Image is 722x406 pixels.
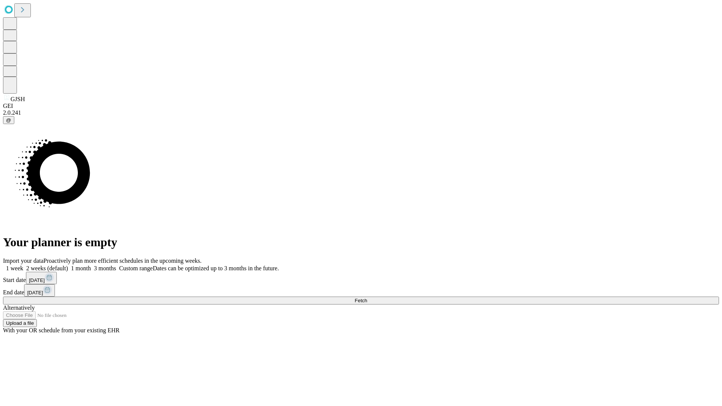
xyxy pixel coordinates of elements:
button: [DATE] [24,284,55,297]
span: [DATE] [29,277,45,283]
span: GJSH [11,96,25,102]
button: Fetch [3,297,719,304]
span: 1 month [71,265,91,271]
span: 1 week [6,265,23,271]
span: 3 months [94,265,116,271]
button: @ [3,116,14,124]
div: 2.0.241 [3,109,719,116]
span: Fetch [355,298,367,303]
button: Upload a file [3,319,37,327]
span: With your OR schedule from your existing EHR [3,327,120,333]
div: GEI [3,103,719,109]
span: [DATE] [27,290,43,295]
h1: Your planner is empty [3,235,719,249]
div: Start date [3,272,719,284]
div: End date [3,284,719,297]
span: Custom range [119,265,153,271]
button: [DATE] [26,272,57,284]
span: Proactively plan more efficient schedules in the upcoming weeks. [44,258,202,264]
span: Alternatively [3,304,35,311]
span: 2 weeks (default) [26,265,68,271]
span: Dates can be optimized up to 3 months in the future. [153,265,279,271]
span: @ [6,117,11,123]
span: Import your data [3,258,44,264]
